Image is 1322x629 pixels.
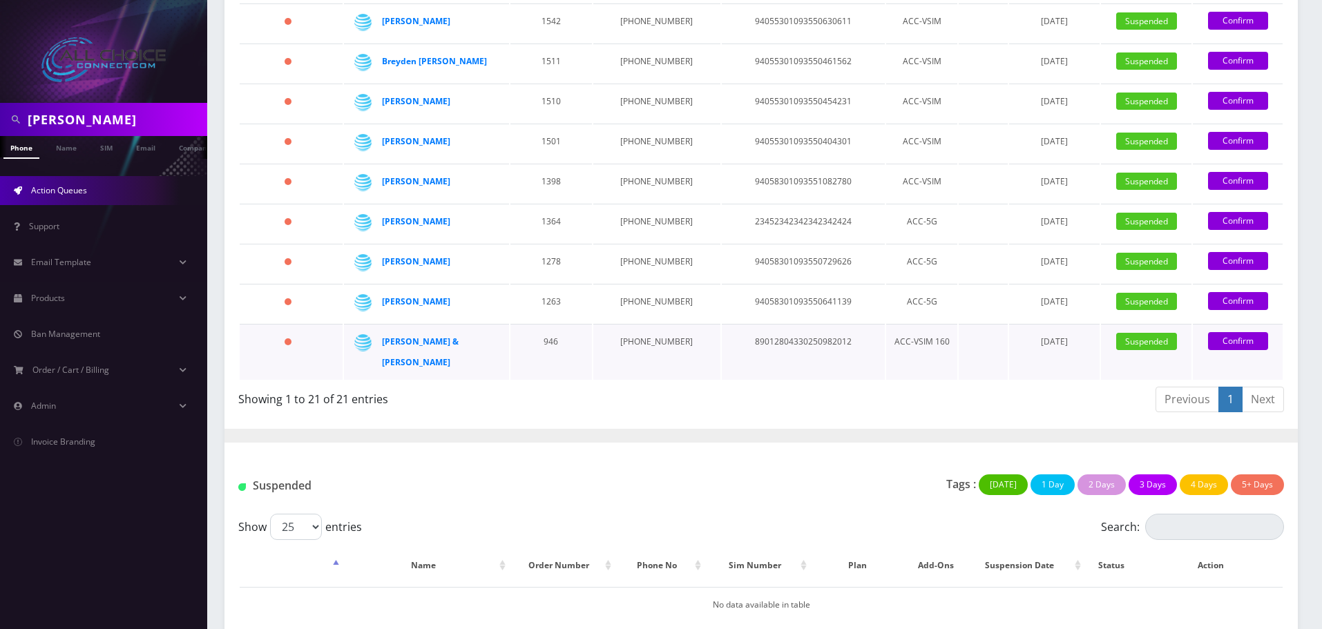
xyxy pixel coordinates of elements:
[886,164,957,202] td: ACC-VSIM
[382,175,450,187] strong: [PERSON_NAME]
[1231,474,1284,495] button: 5+ Days
[1208,172,1268,190] a: Confirm
[722,3,885,42] td: 94055301093550630611
[240,545,343,586] th: : activate to sort column descending
[722,284,885,322] td: 94058301093550641139
[1116,213,1177,230] span: Suspended
[616,545,705,586] th: Phone No: activate to sort column ascending
[1116,173,1177,190] span: Suspended
[510,124,592,162] td: 1501
[886,284,957,322] td: ACC-5G
[722,204,885,242] td: 23452342342342342424
[979,474,1028,495] button: [DATE]
[382,95,450,107] a: [PERSON_NAME]
[1218,387,1243,412] a: 1
[886,204,957,242] td: ACC-5G
[1180,474,1228,495] button: 4 Days
[1116,12,1177,30] span: Suspended
[31,400,56,412] span: Admin
[240,587,1283,622] td: No data available in table
[593,3,720,42] td: [PHONE_NUMBER]
[93,136,119,157] a: SIM
[1009,284,1100,322] td: [DATE]
[382,135,450,147] a: [PERSON_NAME]
[968,545,1084,586] th: Suspension Date: activate to sort column ascending
[1116,133,1177,150] span: Suspended
[1009,124,1100,162] td: [DATE]
[28,106,204,133] input: Search in Company
[722,324,885,380] td: 89012804330250982012
[1145,514,1284,540] input: Search:
[722,84,885,122] td: 94055301093550454231
[31,184,87,196] span: Action Queues
[510,284,592,322] td: 1263
[1009,244,1100,282] td: [DATE]
[172,136,218,157] a: Company
[344,545,509,586] th: Name: activate to sort column ascending
[593,164,720,202] td: [PHONE_NUMBER]
[510,324,592,380] td: 946
[1009,84,1100,122] td: [DATE]
[1031,474,1075,495] button: 1 Day
[382,336,459,368] a: [PERSON_NAME] & [PERSON_NAME]
[1116,52,1177,70] span: Suspended
[1116,333,1177,350] span: Suspended
[886,324,957,380] td: ACC-VSIM 160
[1116,253,1177,270] span: Suspended
[510,244,592,282] td: 1278
[31,292,65,304] span: Products
[1129,474,1177,495] button: 3 Days
[886,244,957,282] td: ACC-5G
[1208,212,1268,230] a: Confirm
[593,324,720,380] td: [PHONE_NUMBER]
[238,514,362,540] label: Show entries
[1101,514,1284,540] label: Search:
[722,124,885,162] td: 94055301093550404301
[1208,252,1268,270] a: Confirm
[382,55,487,67] a: Breyden [PERSON_NAME]
[1116,293,1177,310] span: Suspended
[382,255,450,267] a: [PERSON_NAME]
[510,3,592,42] td: 1542
[49,136,84,157] a: Name
[812,545,903,586] th: Plan
[382,215,450,227] a: [PERSON_NAME]
[886,84,957,122] td: ACC-VSIM
[1208,132,1268,150] a: Confirm
[1009,324,1100,380] td: [DATE]
[31,436,95,447] span: Invoice Branding
[510,84,592,122] td: 1510
[593,204,720,242] td: [PHONE_NUMBER]
[1208,12,1268,30] a: Confirm
[905,545,968,586] th: Add-Ons
[1208,52,1268,70] a: Confirm
[1208,292,1268,310] a: Confirm
[32,364,109,376] span: Order / Cart / Billing
[1116,93,1177,110] span: Suspended
[382,296,450,307] a: [PERSON_NAME]
[593,124,720,162] td: [PHONE_NUMBER]
[382,15,450,27] a: [PERSON_NAME]
[3,136,39,159] a: Phone
[946,476,976,492] p: Tags :
[1208,92,1268,110] a: Confirm
[41,37,166,82] img: All Choice Connect
[886,124,957,162] td: ACC-VSIM
[1156,387,1219,412] a: Previous
[1009,3,1100,42] td: [DATE]
[593,284,720,322] td: [PHONE_NUMBER]
[1208,332,1268,350] a: Confirm
[593,84,720,122] td: [PHONE_NUMBER]
[722,43,885,82] td: 94055301093550461562
[510,164,592,202] td: 1398
[129,136,162,157] a: Email
[270,514,322,540] select: Showentries
[1009,204,1100,242] td: [DATE]
[510,545,615,586] th: Order Number: activate to sort column ascending
[31,328,100,340] span: Ban Management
